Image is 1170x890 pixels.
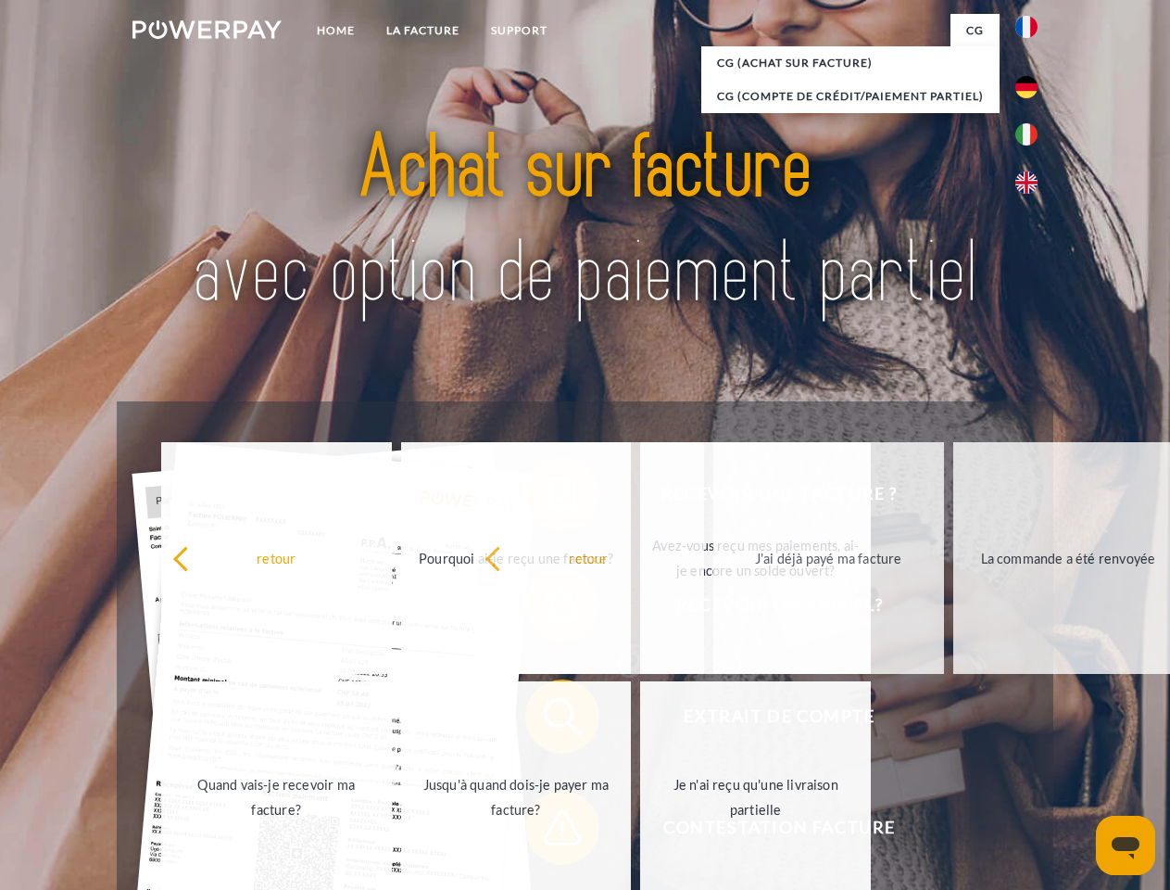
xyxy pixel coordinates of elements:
img: de [1015,76,1038,98]
img: en [1015,172,1038,194]
img: it [1015,123,1038,146]
iframe: Bouton de lancement de la fenêtre de messagerie [1096,816,1155,875]
img: title-powerpay_fr.svg [177,89,993,355]
a: CG (Compte de crédit/paiement partiel) [701,80,1000,113]
div: Quand vais-je recevoir ma facture? [172,772,381,822]
div: Jusqu'à quand dois-je payer ma facture? [412,772,621,822]
div: retour [484,545,693,570]
a: Support [475,14,563,47]
a: LA FACTURE [371,14,475,47]
div: retour [172,545,381,570]
div: Je n'ai reçu qu'une livraison partielle [651,772,860,822]
img: fr [1015,16,1038,38]
a: Home [301,14,371,47]
div: J'ai déjà payé ma facture [724,545,933,570]
img: logo-powerpay-white.svg [132,20,282,39]
a: CG [950,14,1000,47]
a: CG (achat sur facture) [701,46,1000,80]
div: Pourquoi ai-je reçu une facture? [412,545,621,570]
